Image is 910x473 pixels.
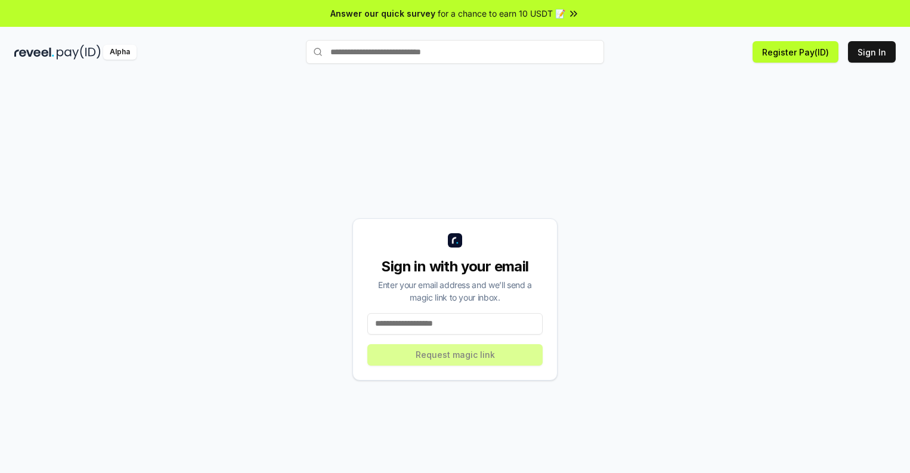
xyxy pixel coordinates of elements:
button: Register Pay(ID) [753,41,838,63]
span: for a chance to earn 10 USDT 📝 [438,7,565,20]
span: Answer our quick survey [330,7,435,20]
div: Alpha [103,45,137,60]
button: Sign In [848,41,896,63]
div: Sign in with your email [367,257,543,276]
img: reveel_dark [14,45,54,60]
img: pay_id [57,45,101,60]
div: Enter your email address and we’ll send a magic link to your inbox. [367,279,543,304]
img: logo_small [448,233,462,248]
